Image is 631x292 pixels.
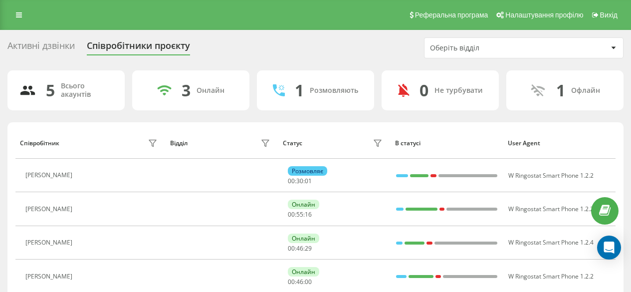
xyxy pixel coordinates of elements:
[395,140,498,147] div: В статусі
[597,236,621,260] div: Open Intercom Messenger
[505,11,583,19] span: Налаштування профілю
[25,273,75,280] div: [PERSON_NAME]
[296,210,303,219] span: 55
[508,272,594,281] span: W Ringostat Smart Phone 1.2.2
[288,178,312,185] div: : :
[288,177,295,185] span: 00
[25,172,75,179] div: [PERSON_NAME]
[46,81,55,100] div: 5
[305,244,312,253] span: 29
[508,140,611,147] div: User Agent
[508,171,594,180] span: W Ringostat Smart Phone 1.2.2
[197,86,224,95] div: Онлайн
[182,81,191,100] div: 3
[288,244,295,253] span: 00
[7,40,75,56] div: Активні дзвінки
[420,81,428,100] div: 0
[295,81,304,100] div: 1
[87,40,190,56] div: Співробітники проєкту
[288,234,319,243] div: Онлайн
[305,278,312,286] span: 00
[508,238,594,247] span: W Ringostat Smart Phone 1.2.4
[25,206,75,213] div: [PERSON_NAME]
[288,200,319,209] div: Онлайн
[283,140,302,147] div: Статус
[288,211,312,218] div: : :
[288,278,295,286] span: 00
[305,177,312,185] span: 01
[288,166,327,176] div: Розмовляє
[20,140,59,147] div: Співробітник
[310,86,358,95] div: Розмовляють
[296,244,303,253] span: 46
[25,239,75,246] div: [PERSON_NAME]
[508,205,594,213] span: W Ringostat Smart Phone 1.2.2
[296,177,303,185] span: 30
[288,245,312,252] div: : :
[61,82,113,99] div: Всього акаунтів
[415,11,488,19] span: Реферальна програма
[556,81,565,100] div: 1
[600,11,618,19] span: Вихід
[288,210,295,219] span: 00
[430,44,549,52] div: Оберіть відділ
[170,140,188,147] div: Відділ
[305,210,312,219] span: 16
[434,86,483,95] div: Не турбувати
[296,278,303,286] span: 46
[571,86,600,95] div: Офлайн
[288,267,319,277] div: Онлайн
[288,279,312,286] div: : :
